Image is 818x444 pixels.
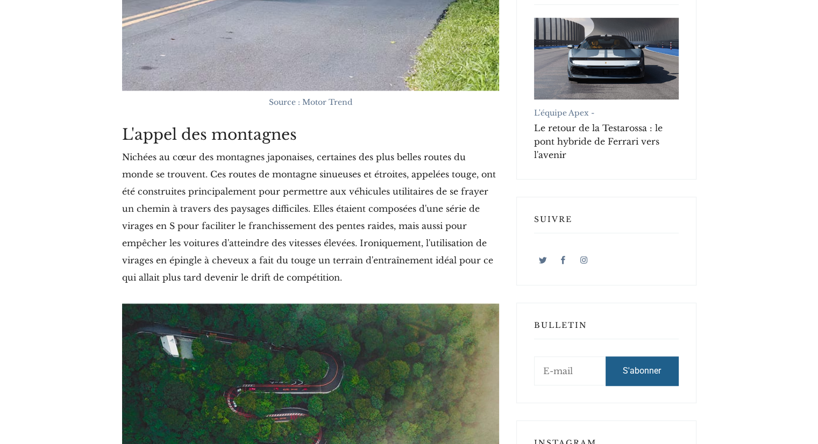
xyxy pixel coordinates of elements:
font: Bulletin [534,320,587,330]
a: L'équipe Apex - [534,108,594,118]
font: Source : Motor Trend [269,97,352,107]
a: Le retour de la Testarossa : le pont hybride de Ferrari vers l'avenir [534,121,679,162]
input: E-mail [534,356,606,385]
button: S'abonner [606,356,678,385]
a: Facebook [554,250,572,268]
font: Le retour de la Testarossa : le pont hybride de Ferrari vers l'avenir [534,123,663,160]
font: Suivre [534,214,572,224]
font: S'abonner [623,366,661,376]
font: Nichées au cœur des montagnes japonaises, certaines des plus belles routes du monde se trouvent. ... [122,152,496,283]
font: L'appel des montagnes [122,125,297,144]
a: Instagram [575,250,593,268]
a: Gazouillement [534,250,552,268]
a: Le retour de la Testarossa : le pont hybride de Ferrari vers l'avenir [534,18,679,99]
